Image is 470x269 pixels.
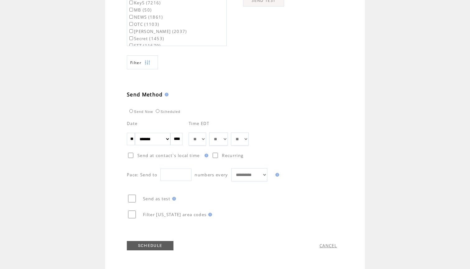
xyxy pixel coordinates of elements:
img: help.gif [274,173,279,177]
span: Send as test [143,196,170,202]
a: CANCEL [320,243,337,248]
input: [PERSON_NAME] (2037) [129,29,133,33]
label: OTC (1103) [128,21,159,27]
span: Time EDT [189,121,210,126]
span: numbers every [195,172,228,178]
input: NEWS (1861) [129,15,133,19]
input: Secret (1453) [129,36,133,40]
input: OTC (1103) [129,22,133,26]
span: Send Method [127,91,163,98]
img: help.gif [203,154,208,157]
label: [PERSON_NAME] (2037) [128,29,187,34]
input: Send Now [129,109,133,113]
input: Scheduled [156,109,159,113]
span: Date [127,121,137,126]
span: Recurring [222,153,243,158]
img: help.gif [163,93,168,96]
input: STT (11679) [129,44,133,47]
label: Send Now [128,110,153,114]
span: Filter [US_STATE] area codes [143,212,206,217]
input: KeyS (7216) [129,1,133,4]
img: help.gif [170,197,176,201]
label: NEWS (1861) [128,14,163,20]
span: Pace: Send to [127,172,157,178]
span: Show filters [130,60,141,65]
label: MB (50) [128,7,152,13]
a: Filter [127,55,158,69]
label: Scheduled [154,110,180,114]
a: SCHEDULE [127,241,173,250]
label: STT (11679) [128,43,161,49]
img: help.gif [206,213,212,216]
span: Send at contact`s local time [137,153,200,158]
label: Secret (1453) [128,36,164,41]
img: filters.png [145,56,150,70]
input: MB (50) [129,8,133,12]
